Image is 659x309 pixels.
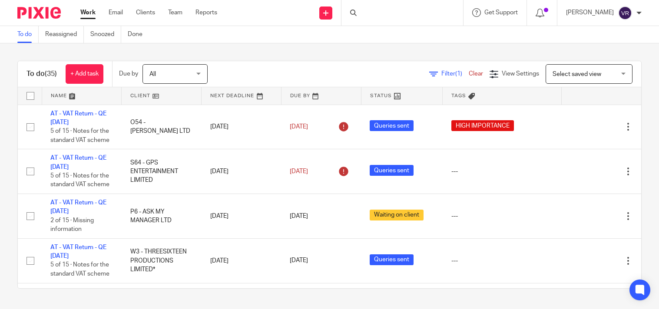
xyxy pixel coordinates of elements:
[17,26,39,43] a: To do
[45,70,57,77] span: (35)
[370,254,414,265] span: Queries sent
[66,64,103,84] a: + Add task
[202,149,281,194] td: [DATE]
[370,120,414,131] span: Queries sent
[26,69,57,79] h1: To do
[484,10,518,16] span: Get Support
[149,71,156,77] span: All
[455,71,462,77] span: (1)
[553,71,601,77] span: Select saved view
[566,8,614,17] p: [PERSON_NAME]
[469,71,483,77] a: Clear
[119,69,138,78] p: Due by
[122,194,202,239] td: P6 - ASK MY MANAGER LTD
[122,149,202,194] td: S64 - GPS ENTERTAINMENT LIMITED
[50,200,106,214] a: AT - VAT Return - QE [DATE]
[451,212,553,220] div: ---
[441,71,469,77] span: Filter
[90,26,121,43] a: Snoozed
[50,244,106,259] a: AT - VAT Return - QE [DATE]
[451,93,466,98] span: Tags
[50,111,106,125] a: AT - VAT Return - QE [DATE]
[290,124,308,130] span: [DATE]
[451,256,553,265] div: ---
[80,8,96,17] a: Work
[202,194,281,239] td: [DATE]
[50,128,109,143] span: 5 of 15 · Notes for the standard VAT scheme
[50,155,106,170] a: AT - VAT Return - QE [DATE]
[50,262,109,277] span: 5 of 15 · Notes for the standard VAT scheme
[451,167,553,176] div: ---
[122,238,202,283] td: W3 - THREESIXTEEN PRODUCTIONS LIMITED*
[45,26,84,43] a: Reassigned
[128,26,149,43] a: Done
[290,258,308,264] span: [DATE]
[50,217,94,233] span: 2 of 15 · Missing information
[370,165,414,176] span: Queries sent
[195,8,217,17] a: Reports
[136,8,155,17] a: Clients
[502,71,539,77] span: View Settings
[290,168,308,174] span: [DATE]
[202,238,281,283] td: [DATE]
[618,6,632,20] img: svg%3E
[50,173,109,188] span: 5 of 15 · Notes for the standard VAT scheme
[370,210,424,220] span: Waiting on client
[109,8,123,17] a: Email
[168,8,182,17] a: Team
[290,213,308,219] span: [DATE]
[202,105,281,149] td: [DATE]
[451,120,514,131] span: HIGH IMPORTANCE
[17,7,61,19] img: Pixie
[122,105,202,149] td: O54 - [PERSON_NAME] LTD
